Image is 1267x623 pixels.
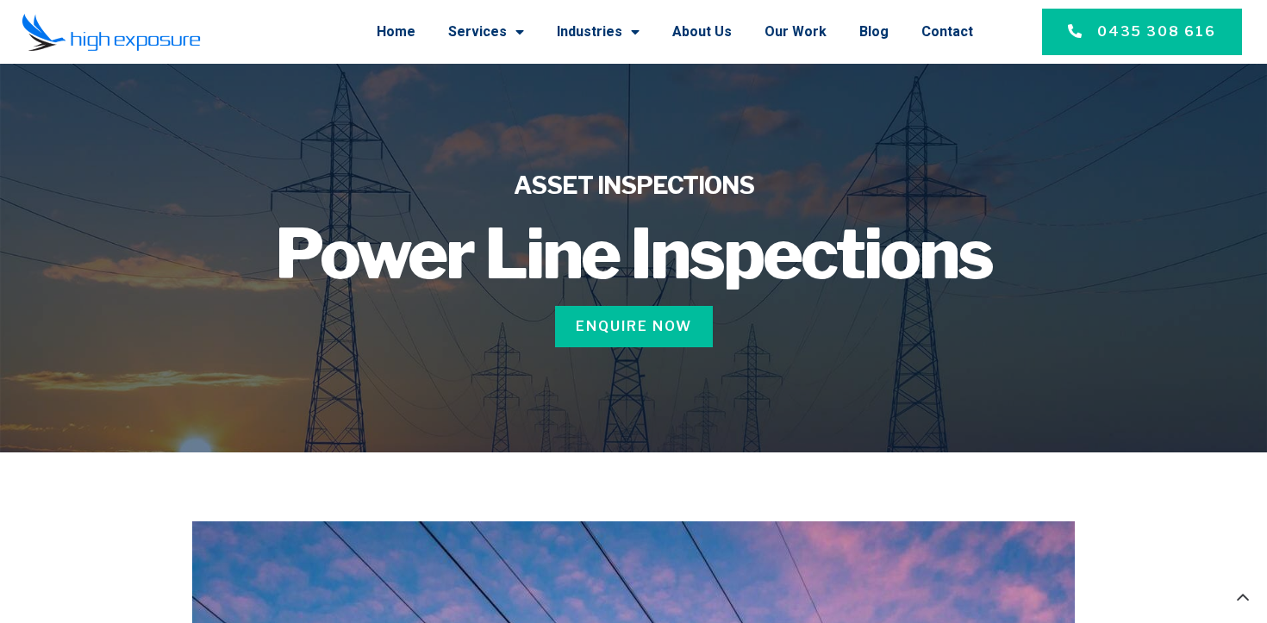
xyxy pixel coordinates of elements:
[555,306,713,347] a: Enquire Now
[22,13,201,52] img: Final-Logo copy
[672,9,732,54] a: About Us
[220,9,973,54] nav: Menu
[921,9,973,54] a: Contact
[765,9,827,54] a: Our Work
[118,220,1149,289] h1: Power Line Inspections
[859,9,889,54] a: Blog
[118,169,1149,202] h4: ASSET INSPECTIONS
[576,316,692,337] span: Enquire Now
[1097,22,1216,42] span: 0435 308 616
[377,9,415,54] a: Home
[1042,9,1242,55] a: 0435 308 616
[557,9,640,54] a: Industries
[448,9,524,54] a: Services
